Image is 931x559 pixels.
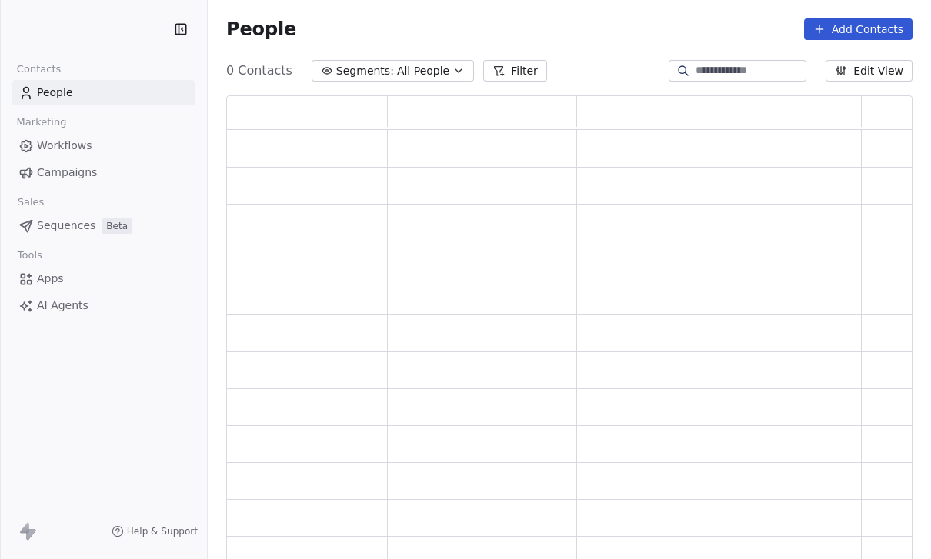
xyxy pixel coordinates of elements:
[11,191,51,214] span: Sales
[112,525,198,537] a: Help & Support
[127,525,198,537] span: Help & Support
[226,62,292,80] span: 0 Contacts
[12,266,195,291] a: Apps
[102,218,132,234] span: Beta
[12,133,195,158] a: Workflows
[37,298,88,314] span: AI Agents
[804,18,913,40] button: Add Contacts
[12,80,195,105] a: People
[826,60,913,82] button: Edit View
[37,165,97,181] span: Campaigns
[12,293,195,318] a: AI Agents
[37,85,73,101] span: People
[12,160,195,185] a: Campaigns
[37,271,64,287] span: Apps
[10,111,73,134] span: Marketing
[10,58,68,81] span: Contacts
[483,60,547,82] button: Filter
[226,18,296,41] span: People
[397,63,449,79] span: All People
[37,218,95,234] span: Sequences
[336,63,394,79] span: Segments:
[37,138,92,154] span: Workflows
[12,213,195,238] a: SequencesBeta
[11,244,48,267] span: Tools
